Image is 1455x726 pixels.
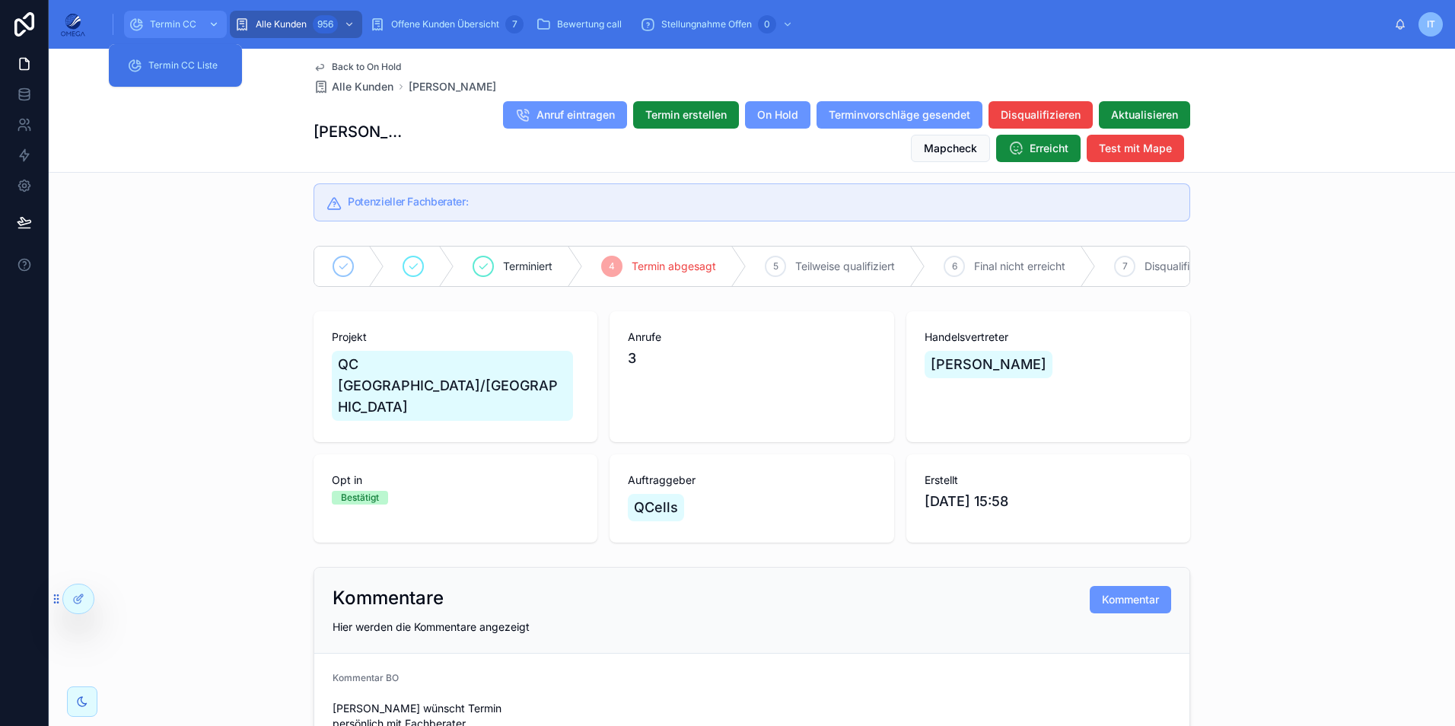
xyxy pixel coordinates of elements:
span: Terminvorschläge gesendet [829,107,970,123]
a: [PERSON_NAME] [409,79,496,94]
span: 6 [952,260,957,272]
span: Alle Kunden [256,18,307,30]
span: Test mit Mape [1099,141,1172,156]
span: QCells [634,497,678,518]
span: [PERSON_NAME] [931,354,1046,375]
div: 7 [505,15,524,33]
a: Offene Kunden Übersicht7 [365,11,528,38]
a: Termin CC [124,11,227,38]
span: Kommentar [1102,592,1159,607]
span: Terminiert [503,259,552,274]
span: On Hold [757,107,798,123]
div: Bestätigt [341,491,379,505]
h2: Kommentare [333,586,444,610]
div: 956 [313,15,338,33]
button: Aktualisieren [1099,101,1190,129]
span: Termin CC Liste [148,59,218,72]
span: Teilweise qualifiziert [795,259,895,274]
span: Alle Kunden [332,79,393,94]
button: Erreicht [996,135,1081,162]
span: 5 [773,260,778,272]
span: Projekt [332,330,579,345]
span: Mapcheck [924,141,977,156]
span: Disqualifizieren [1001,107,1081,123]
span: 3 [628,348,636,369]
span: Final nicht erreicht [974,259,1065,274]
img: App logo [61,12,85,37]
button: Test mit Mape [1087,135,1184,162]
span: Kommentar BO [333,672,399,683]
span: Anrufe [628,330,875,345]
div: 0 [758,15,776,33]
span: Opt in [332,473,579,488]
span: Hier werden die Kommentare angezeigt [333,620,530,633]
span: 7 [1122,260,1128,272]
span: Back to On Hold [332,61,401,73]
span: Termin erstellen [645,107,727,123]
span: Anruf eintragen [536,107,615,123]
span: Auftraggeber [628,473,875,488]
span: Disqualifiziert [1145,259,1211,274]
span: QC [GEOGRAPHIC_DATA]/[GEOGRAPHIC_DATA] [338,354,567,418]
a: Alle Kunden956 [230,11,362,38]
button: Disqualifizieren [989,101,1093,129]
h1: [PERSON_NAME] [314,121,412,142]
button: On Hold [745,101,810,129]
a: Back to On Hold [314,61,401,73]
button: Kommentar [1090,586,1171,613]
span: 4 [609,260,615,272]
h5: Potenzieller Fachberater: [348,196,1177,207]
span: Bewertung call [557,18,622,30]
button: Mapcheck [911,135,990,162]
span: Termin abgesagt [632,259,716,274]
span: Aktualisieren [1111,107,1178,123]
span: Handelsvertreter [925,330,1172,345]
a: Termin CC Liste [118,52,233,79]
span: Erstellt [925,473,1172,488]
a: Stellungnahme Offen0 [635,11,801,38]
span: Stellungnahme Offen [661,18,752,30]
div: scrollable content [97,8,1394,41]
button: Termin erstellen [633,101,739,129]
button: Anruf eintragen [503,101,627,129]
span: Termin CC [150,18,196,30]
a: Alle Kunden [314,79,393,94]
button: Terminvorschläge gesendet [817,101,982,129]
span: Offene Kunden Übersicht [391,18,499,30]
span: IT [1427,18,1435,30]
span: [DATE] 15:58 [925,491,1172,512]
span: Erreicht [1030,141,1068,156]
a: Bewertung call [531,11,632,38]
